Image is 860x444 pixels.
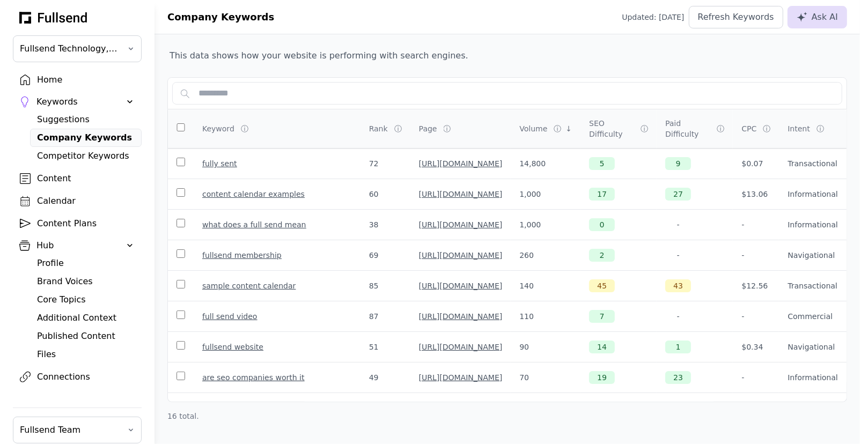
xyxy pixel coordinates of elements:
div: - [665,218,691,231]
a: Files [30,345,142,364]
a: what does a full send mean [202,220,306,229]
div: commercial [788,311,838,322]
div: informational [788,189,838,199]
a: sample content calendar [202,282,296,290]
p: This data shows how your website is performing with search engines. [167,47,847,64]
div: Keywords [36,95,118,108]
a: Calendar [13,192,142,210]
div: 27 [665,188,691,201]
div: $0.07 [741,158,770,169]
div: 1 [665,341,691,353]
div: 1,000 [519,219,572,230]
a: Home [13,71,142,89]
div: 5 [589,157,615,170]
div: 43 [665,279,691,292]
a: [URL][DOMAIN_NAME] [419,312,503,321]
div: 9 [665,157,691,170]
div: Calendar [37,195,135,208]
span: 51 [369,343,379,351]
div: 19 [589,371,615,384]
span: 85 [369,282,379,290]
div: Additional Context [37,312,135,324]
div: Published Content [37,330,135,343]
a: [URL][DOMAIN_NAME] [419,190,503,198]
div: Home [37,73,135,86]
a: [URL][DOMAIN_NAME] [419,343,503,351]
div: 17 [589,188,615,201]
div: Content [37,172,135,185]
a: Connections [13,368,142,386]
div: ⓘ [241,123,251,134]
a: Core Topics [30,291,142,309]
div: 90 [519,342,572,352]
a: fullsend membership [202,251,282,260]
div: 1,000 [519,189,572,199]
a: full send video [202,312,257,321]
div: - [665,310,691,323]
a: Profile [30,254,142,272]
div: Core Topics [37,293,135,306]
div: - [741,219,770,230]
div: - [665,249,691,262]
a: Suggestions [30,110,142,129]
div: ⓘ [444,123,453,134]
a: content calendar examples [202,190,305,198]
div: Ask AI [797,11,838,24]
div: navigational [788,250,838,261]
div: Content Plans [37,217,135,230]
div: 70 [519,372,572,383]
span: 38 [369,220,379,229]
div: - [741,311,770,322]
button: Refresh Keywords [689,6,783,28]
div: informational [788,372,838,383]
a: [URL][DOMAIN_NAME] [419,220,503,229]
button: Fullsend Technology, Inc. [13,35,142,62]
a: [URL][DOMAIN_NAME] [419,282,503,290]
a: [URL][DOMAIN_NAME] [419,159,503,168]
div: Files [37,348,135,361]
div: $12.56 [741,280,770,291]
div: Company Keywords [37,131,135,144]
div: Updated: [DATE] [622,12,684,23]
a: Published Content [30,327,142,345]
span: 49 [369,373,379,382]
div: Keyword [202,123,234,134]
div: Paid Difficulty [665,118,710,139]
div: Rank [369,123,388,134]
div: Refresh Keywords [698,11,774,24]
div: $0.34 [741,342,770,352]
div: navigational [788,342,838,352]
a: Additional Context [30,309,142,327]
a: Content [13,169,142,188]
div: Hub [36,239,118,252]
div: 260 [519,250,572,261]
div: 110 [519,311,572,322]
div: CPC [741,123,756,134]
div: ↓ [565,123,572,134]
a: [URL][DOMAIN_NAME] [419,373,503,382]
div: transactional [788,158,838,169]
a: Company Keywords [30,129,142,147]
div: Brand Voices [37,275,135,288]
div: $13.06 [741,189,770,199]
div: ⓘ [641,123,650,134]
a: example of a content calendar [202,401,282,420]
div: Volume [519,123,547,134]
div: ⓘ [394,123,404,134]
a: fullsend website [202,343,263,351]
div: - [741,372,770,383]
span: Fullsend Team [20,424,120,436]
a: fully sent [202,159,237,168]
button: Ask AI [788,6,847,28]
a: Content Plans [13,214,142,233]
div: 7 [589,310,615,323]
div: ⓘ [817,123,826,134]
div: 14 [589,341,615,353]
span: 69 [369,251,379,260]
div: Competitor Keywords [37,150,135,162]
div: - [741,250,770,261]
div: 23 [665,371,691,384]
a: Competitor Keywords [30,147,142,165]
div: Connections [37,371,135,383]
span: 60 [369,190,379,198]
